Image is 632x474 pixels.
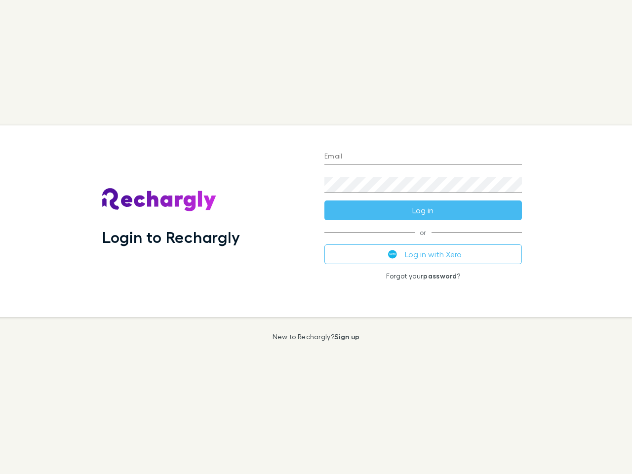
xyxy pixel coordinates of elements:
img: Rechargly's Logo [102,188,217,212]
img: Xero's logo [388,250,397,259]
button: Log in [324,200,522,220]
h1: Login to Rechargly [102,228,240,246]
a: Sign up [334,332,359,341]
p: New to Rechargly? [273,333,360,341]
a: password [423,272,457,280]
p: Forgot your ? [324,272,522,280]
button: Log in with Xero [324,244,522,264]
